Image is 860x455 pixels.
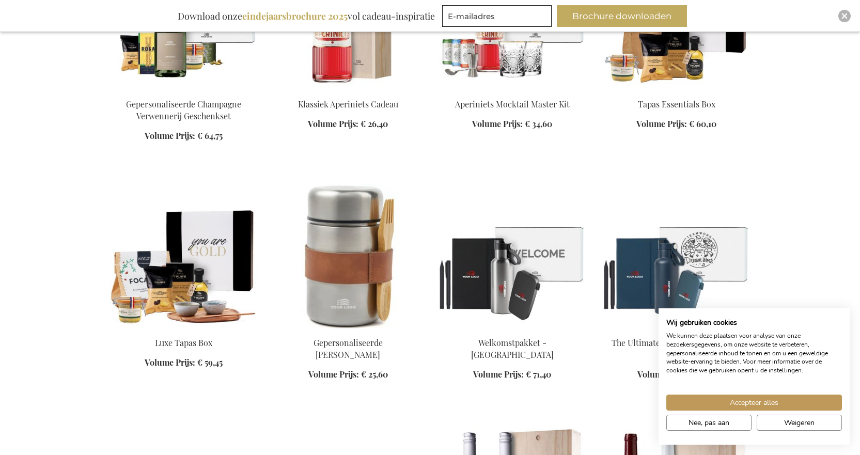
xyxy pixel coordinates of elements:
[274,86,422,96] a: Klassiek Aperiniets Cadeau Klassiek Aperiniets Cadeau
[298,99,398,109] a: Klassiek Aperiniets Cadeau
[689,118,716,129] span: € 60,10
[757,415,842,431] button: Alle cookies weigeren
[155,337,212,348] a: Luxe Tapas Box
[442,5,552,27] input: E-mailadres
[442,5,555,30] form: marketing offers and promotions
[638,99,715,109] a: Tapas Essentials Box
[666,395,842,411] button: Accepteer alle cookies
[689,417,729,428] span: Nee, pas aan
[472,118,523,129] span: Volume Prijs:
[666,415,752,431] button: Pas cookie voorkeuren aan
[314,337,383,360] a: Gepersonaliseerde [PERSON_NAME]
[473,369,551,381] a: Volume Prijs: € 71,40
[603,184,750,328] img: The Ultimate Work Essentials Set - Blue
[110,86,258,96] a: Gepersonaliseerde Champagne Verwennerij Geschenkset
[145,130,223,142] a: Volume Prijs: € 64,75
[557,5,687,27] button: Brochure downloaden
[603,86,750,96] a: Tapas Essential Box
[274,184,422,328] img: Personalised Miles Food Thermos
[197,357,223,368] span: € 59,45
[439,86,586,96] a: Aperiniets Mocktail Master Kit Aperiniets Mocktail Master Kit
[730,397,778,408] span: Accepteer alles
[838,10,851,22] div: Close
[361,118,388,129] span: € 26,40
[636,118,716,130] a: Volume Prijs: € 60,10
[666,332,842,375] p: We kunnen deze plaatsen voor analyse van onze bezoekersgegevens, om onze website te verbeteren, g...
[841,13,848,19] img: Close
[439,184,586,328] img: Welcome Aboard Gift Box - Black
[173,5,440,27] div: Download onze vol cadeau-inspiratie
[145,357,223,369] a: Volume Prijs: € 59,45
[526,369,551,380] span: € 71,40
[473,369,524,380] span: Volume Prijs:
[110,324,258,334] a: Luxury Tapas Box
[636,118,687,129] span: Volume Prijs:
[637,369,688,380] span: Volume Prijs:
[525,118,552,129] span: € 34,60
[126,99,241,121] a: Gepersonaliseerde Champagne Verwennerij Geschenkset
[110,184,258,328] img: Luxury Tapas Box
[637,369,715,381] a: Volume Prijs: € 71,40
[274,324,422,334] a: Personalised Miles Food Thermos
[472,118,552,130] a: Volume Prijs: € 34,60
[308,118,358,129] span: Volume Prijs:
[242,10,348,22] b: eindejaarsbrochure 2025
[361,369,388,380] span: € 25,60
[197,130,223,141] span: € 64,75
[471,337,554,360] a: Welkomstpakket - [GEOGRAPHIC_DATA]
[455,99,570,109] a: Aperiniets Mocktail Master Kit
[439,324,586,334] a: Welcome Aboard Gift Box - Black
[308,118,388,130] a: Volume Prijs: € 26,40
[666,318,842,327] h2: Wij gebruiken cookies
[308,369,388,381] a: Volume Prijs: € 25,60
[145,357,195,368] span: Volume Prijs:
[145,130,195,141] span: Volume Prijs:
[784,417,815,428] span: Weigeren
[612,337,741,360] a: The Ultimate Work Essentials Set - Blue
[308,369,359,380] span: Volume Prijs:
[603,324,750,334] a: The Ultimate Work Essentials Set - Blue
